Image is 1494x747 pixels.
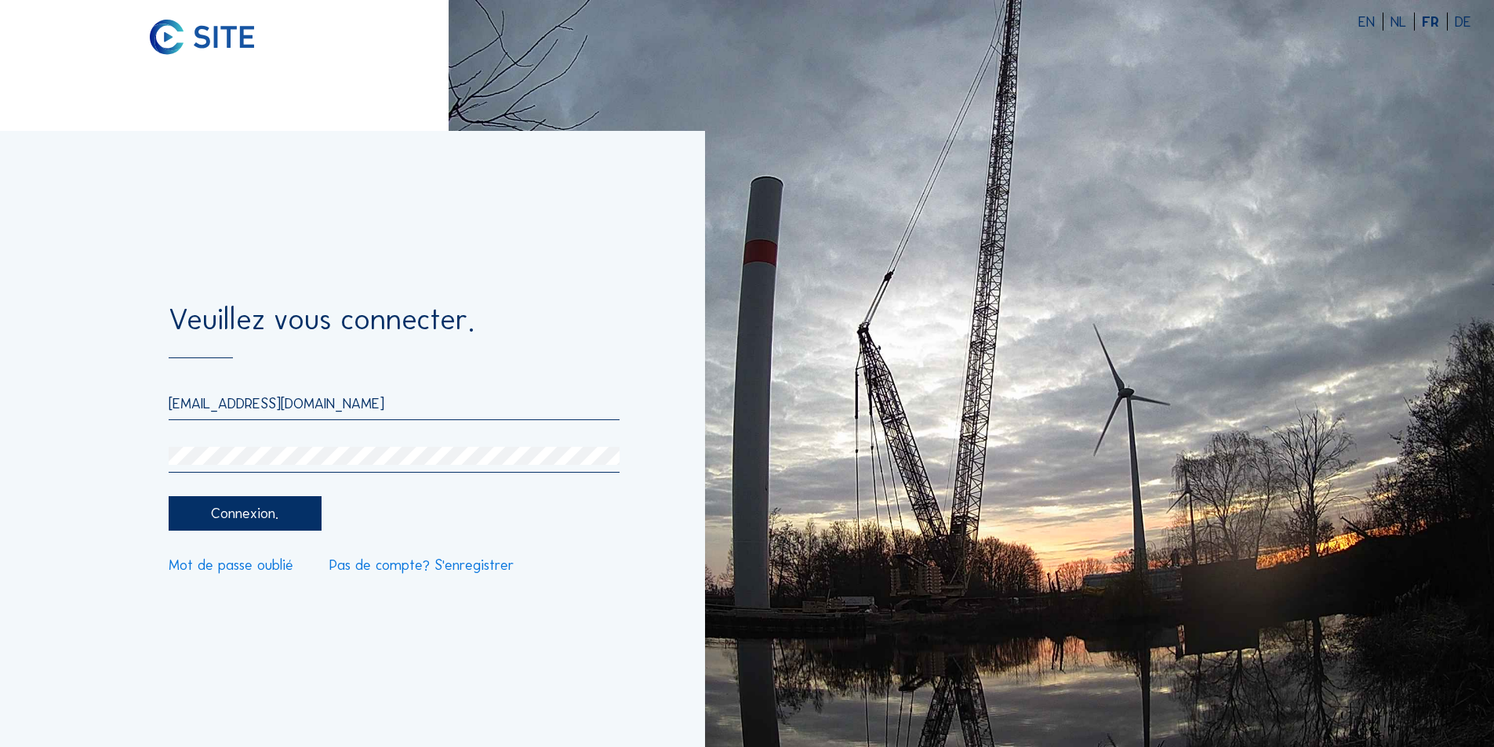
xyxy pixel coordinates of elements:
[169,305,619,358] div: Veuillez vous connecter.
[329,558,514,573] a: Pas de compte? S'enregistrer
[1358,15,1383,30] div: EN
[169,394,619,412] input: E-mail
[169,558,293,573] a: Mot de passe oublié
[169,496,321,531] div: Connexion.
[1455,15,1471,30] div: DE
[1390,15,1415,30] div: NL
[1422,15,1448,30] div: FR
[150,20,254,55] img: C-SITE logo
